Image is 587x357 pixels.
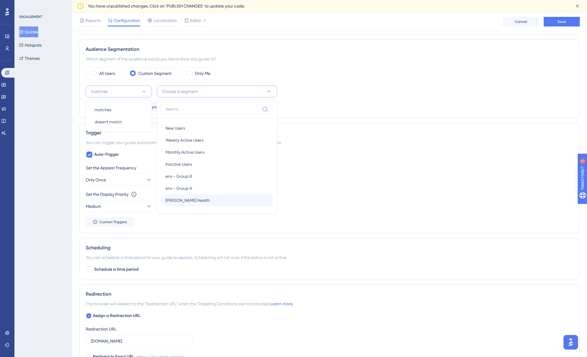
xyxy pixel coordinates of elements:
[86,129,573,137] div: Trigger
[86,46,573,53] div: Audience Segmentation
[165,185,192,192] span: env - Group A
[86,300,293,307] span: The browser will redirect to the “Redirection URL” when the Targeting Conditions are not provided.
[165,137,203,144] span: Weekly Active Users
[19,53,40,64] button: Themes
[153,17,177,24] span: Localization
[503,17,539,26] button: Cancel
[162,88,198,95] span: Choose a segment
[94,118,122,125] span: doesn't match
[14,2,38,9] span: Need Help?
[157,85,277,97] button: Choose a segment
[86,55,573,63] div: Which segment of the audience would you like to show this guide to?
[99,220,127,224] span: Custom Triggers
[161,122,273,134] button: New Users
[270,301,293,306] a: Learn more.
[515,19,527,24] span: Cancel
[91,88,108,95] span: matches
[165,161,192,168] span: Inactive Users
[94,266,139,273] span: Schedule a time period
[86,191,128,198] div: Set the Display Priority
[86,325,116,333] div: Redirection URL
[165,197,210,204] span: [PERSON_NAME] Health
[94,106,111,113] span: matches
[19,40,42,51] button: Hotspots
[558,19,566,24] span: Save
[86,139,573,146] div: You can trigger your guide automatically when the target URL is visited, and/or use the custom tr...
[86,164,573,171] div: Set the Appear Frequency
[86,85,152,97] button: matches
[165,125,185,132] span: New Users
[91,338,188,344] input: https://www.example.com/
[19,26,38,37] button: Guides
[86,217,134,227] button: Custom Triggers
[544,17,580,26] button: Save
[161,170,273,182] button: env - Group B
[86,254,573,261] div: You can schedule a time period for your guide to appear. Scheduling will not work if the status i...
[86,176,106,183] span: Only Once
[161,134,273,146] button: Weekly Active Users
[85,17,100,24] span: Reports
[562,333,580,351] iframe: UserGuiding AI Assistant Launcher
[86,291,573,298] div: Redirection
[99,70,115,77] label: All Users
[195,70,210,77] label: Only Me
[86,244,573,251] div: Scheduling
[88,2,245,10] span: You have unpublished changes. Click on ‘PUBLISH CHANGES’ to update your code.
[94,151,119,158] span: Auto-Trigger
[90,116,148,128] button: doesn't match
[161,146,273,158] button: Monthly Active Users
[161,158,273,170] button: Inactive Users
[165,149,205,156] span: Monthly Active Users
[114,17,140,24] span: Configuration
[86,203,101,210] span: Medium
[165,173,192,180] span: env - Group B
[161,182,273,194] button: env - Group A
[86,200,152,212] button: Medium
[19,14,42,19] div: ENGAGEMENT
[42,3,44,8] div: 1
[161,194,273,206] button: [PERSON_NAME] Health
[93,312,141,319] span: Assign a Redirection URL
[138,70,171,77] label: Custom Segment
[86,174,152,186] button: Only Once
[166,107,260,112] input: Search...
[90,104,148,116] button: matches
[190,17,201,24] span: Editor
